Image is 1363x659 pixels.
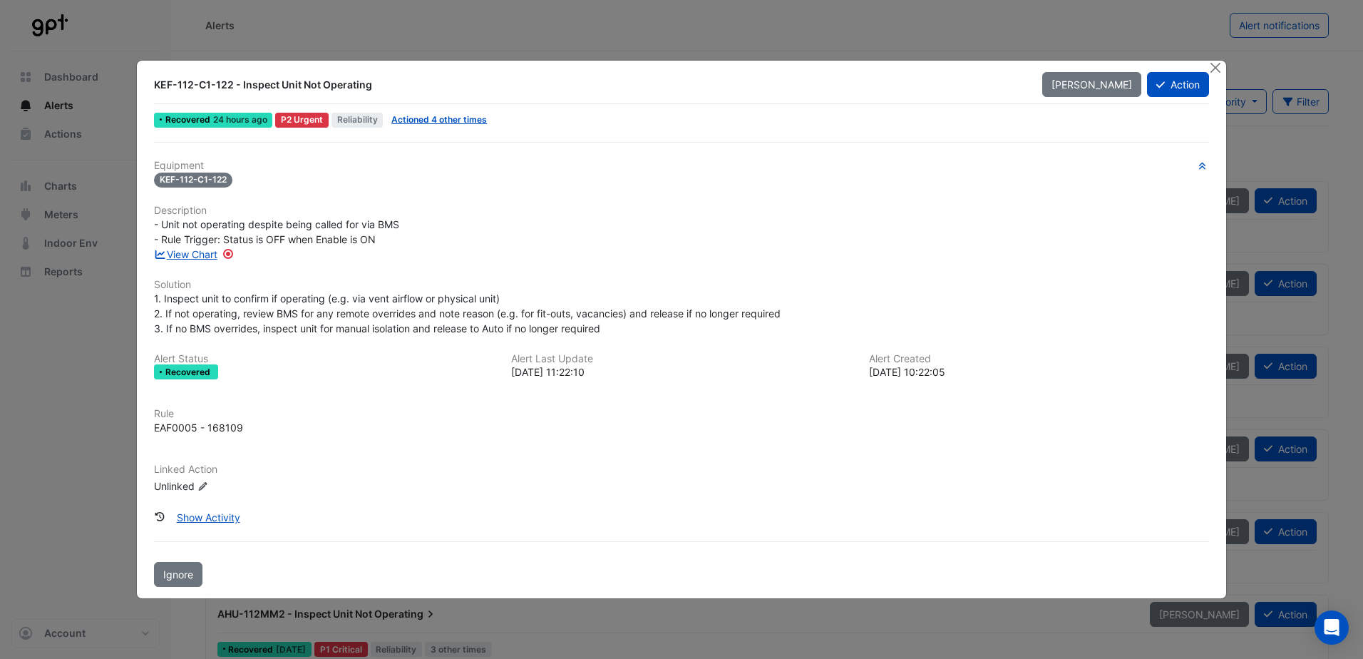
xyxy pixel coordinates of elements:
[511,364,851,379] div: [DATE] 11:22:10
[165,116,213,124] span: Recovered
[163,568,193,581] span: Ignore
[154,292,781,334] span: 1. Inspect unit to confirm if operating (e.g. via vent airflow or physical unit) 2. If not operat...
[213,114,267,125] span: Tue 02-Sep-2025 11:22 AEST
[869,353,1209,365] h6: Alert Created
[154,78,1024,92] div: KEF-112-C1-122 - Inspect Unit Not Operating
[222,247,235,260] div: Tooltip anchor
[154,279,1209,291] h6: Solution
[154,173,232,188] span: KEF-112-C1-122
[197,481,208,492] fa-icon: Edit Linked Action
[1147,72,1209,97] button: Action
[511,353,851,365] h6: Alert Last Update
[154,160,1209,172] h6: Equipment
[1042,72,1141,97] button: [PERSON_NAME]
[1315,611,1349,645] div: Open Intercom Messenger
[331,113,384,128] span: Reliability
[154,353,494,365] h6: Alert Status
[1051,78,1132,91] span: [PERSON_NAME]
[154,562,202,587] button: Ignore
[1208,61,1223,76] button: Close
[154,408,1209,420] h6: Rule
[168,505,250,530] button: Show Activity
[154,248,217,260] a: View Chart
[869,364,1209,379] div: [DATE] 10:22:05
[154,420,243,435] div: EAF0005 - 168109
[154,479,325,494] div: Unlinked
[391,114,487,125] a: Actioned 4 other times
[154,218,399,245] span: - Unit not operating despite being called for via BMS - Rule Trigger: Status is OFF when Enable i...
[154,205,1209,217] h6: Description
[275,113,329,128] div: P2 Urgent
[154,464,1209,476] h6: Linked Action
[165,368,213,377] span: Recovered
